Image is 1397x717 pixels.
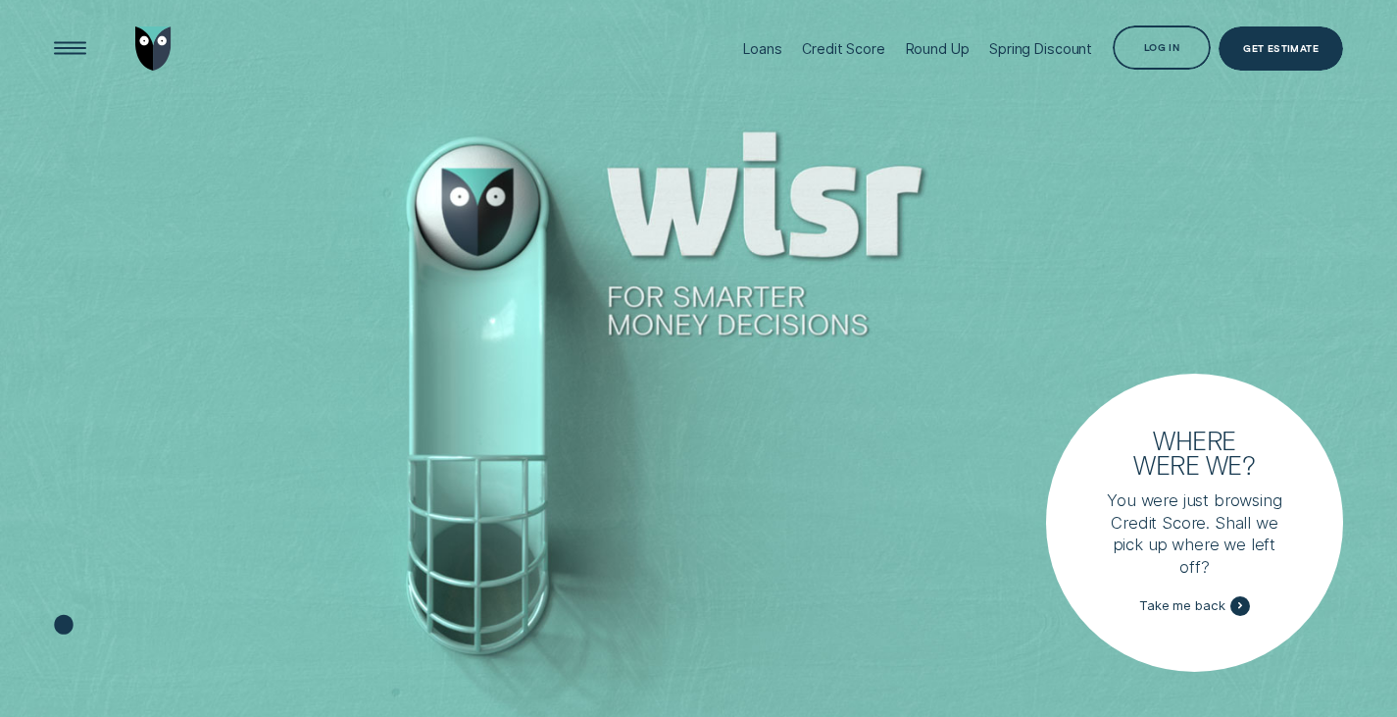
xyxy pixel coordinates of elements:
a: Get Estimate [1219,26,1343,71]
h3: Where were we? [1123,428,1267,477]
div: Spring Discount [989,40,1092,57]
div: Round Up [906,40,970,57]
a: Where were we?You were just browsing Credit Score. Shall we pick up where we left off?Take me back [1046,374,1343,671]
div: Credit Score [802,40,884,57]
button: Log in [1113,26,1211,70]
button: Open Menu [48,26,92,71]
img: Wisr [135,26,172,71]
span: Take me back [1139,597,1224,614]
p: You were just browsing Credit Score. Shall we pick up where we left off? [1096,489,1292,578]
div: Loans [743,40,781,57]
